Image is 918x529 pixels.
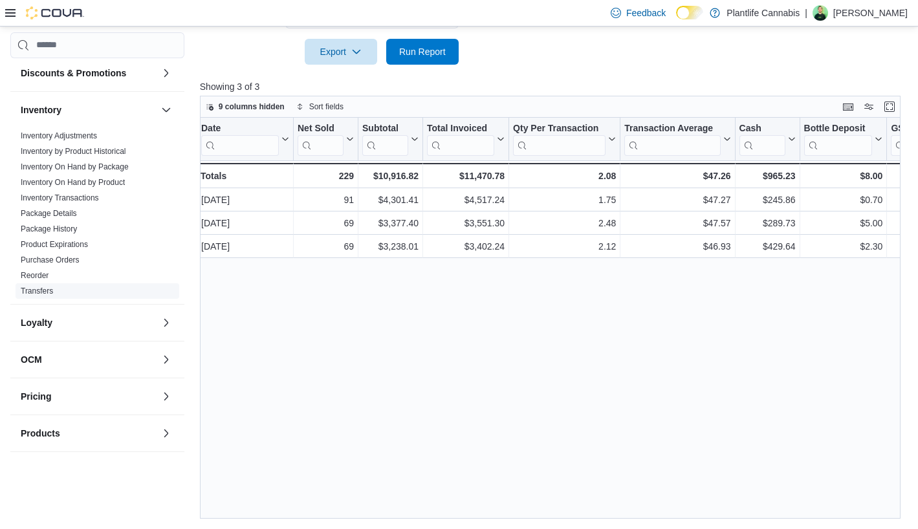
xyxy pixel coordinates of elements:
a: Inventory Transactions [21,193,99,202]
span: Inventory On Hand by Package [21,162,129,172]
div: $11,470.78 [427,168,505,184]
div: $46.93 [624,239,730,254]
h3: Products [21,427,60,440]
div: Total Invoiced [427,122,494,135]
div: Qty Per Transaction [513,122,606,155]
span: Inventory On Hand by Product [21,177,125,188]
div: Cash [739,122,785,155]
div: [DATE] [201,239,289,254]
button: Pricing [21,390,156,403]
div: [DATE] [201,215,289,231]
div: $429.64 [739,239,795,254]
button: Loyalty [21,316,156,329]
button: Inventory [158,102,174,118]
div: 91 [298,192,354,208]
button: Bottle Deposit [803,122,882,155]
a: Purchase Orders [21,255,80,264]
p: [PERSON_NAME] [833,5,908,21]
div: $4,301.41 [362,192,419,208]
button: OCM [21,353,156,366]
div: $47.57 [624,215,730,231]
button: Enter fullscreen [882,99,897,114]
button: Products [21,427,156,440]
input: Dark Mode [676,6,703,19]
div: 69 [298,215,354,231]
span: Transfers [21,286,53,296]
button: Pricing [158,389,174,404]
div: Totals [201,168,289,184]
div: Date [201,122,279,155]
button: Keyboard shortcuts [840,99,856,114]
span: Dark Mode [676,19,677,20]
a: Package Details [21,209,77,218]
div: $3,402.24 [427,239,505,254]
div: Date [201,122,279,135]
div: Inventory [10,128,184,304]
div: $5.00 [803,215,882,231]
div: Qty Per Transaction [513,122,606,135]
a: Reorder [21,271,49,280]
span: Inventory by Product Historical [21,146,126,157]
a: Product Expirations [21,240,88,249]
div: Subtotal [362,122,408,135]
a: Inventory Adjustments [21,131,97,140]
div: $245.86 [739,192,795,208]
div: 1.75 [513,192,616,208]
span: Sort fields [309,102,344,112]
button: Products [158,426,174,441]
div: $10,916.82 [362,168,419,184]
button: Transaction Average [624,122,730,155]
div: Transaction Average [624,122,720,135]
h3: OCM [21,353,42,366]
img: Cova [26,6,84,19]
div: $965.23 [739,168,795,184]
button: Subtotal [362,122,419,155]
div: $47.27 [624,192,730,208]
div: $2.30 [803,239,882,254]
span: Feedback [626,6,666,19]
span: 9 columns hidden [219,102,285,112]
button: Export [305,39,377,65]
button: Sort fields [291,99,349,114]
a: Inventory On Hand by Package [21,162,129,171]
button: Loyalty [158,315,174,330]
a: Inventory by Product Historical [21,147,126,156]
div: [DATE] [201,192,289,208]
button: Discounts & Promotions [158,65,174,81]
div: $0.70 [803,192,882,208]
h3: Inventory [21,103,61,116]
div: Cash [739,122,785,135]
span: Run Report [399,45,446,58]
span: Package History [21,224,77,234]
button: Run Report [386,39,459,65]
button: OCM [158,352,174,367]
div: 69 [298,239,354,254]
h3: Loyalty [21,316,52,329]
a: Inventory On Hand by Product [21,178,125,187]
div: 2.48 [513,215,616,231]
div: Total Invoiced [427,122,494,155]
div: $3,377.40 [362,215,419,231]
div: Brad Christensen [813,5,828,21]
button: Discounts & Promotions [21,67,156,80]
div: Net Sold [298,122,344,155]
div: $4,517.24 [427,192,505,208]
div: Subtotal [362,122,408,155]
p: Plantlife Cannabis [727,5,800,21]
div: $47.26 [624,168,730,184]
div: Transaction Average [624,122,720,155]
div: Bottle Deposit [803,122,872,135]
button: Qty Per Transaction [513,122,616,155]
span: Export [312,39,369,65]
span: Package Details [21,208,77,219]
button: Display options [861,99,877,114]
p: Showing 3 of 3 [200,80,908,93]
div: 2.08 [513,168,616,184]
div: $3,551.30 [427,215,505,231]
div: 229 [298,168,354,184]
h3: Pricing [21,390,51,403]
p: | [805,5,807,21]
button: 9 columns hidden [201,99,290,114]
button: Total Invoiced [427,122,505,155]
